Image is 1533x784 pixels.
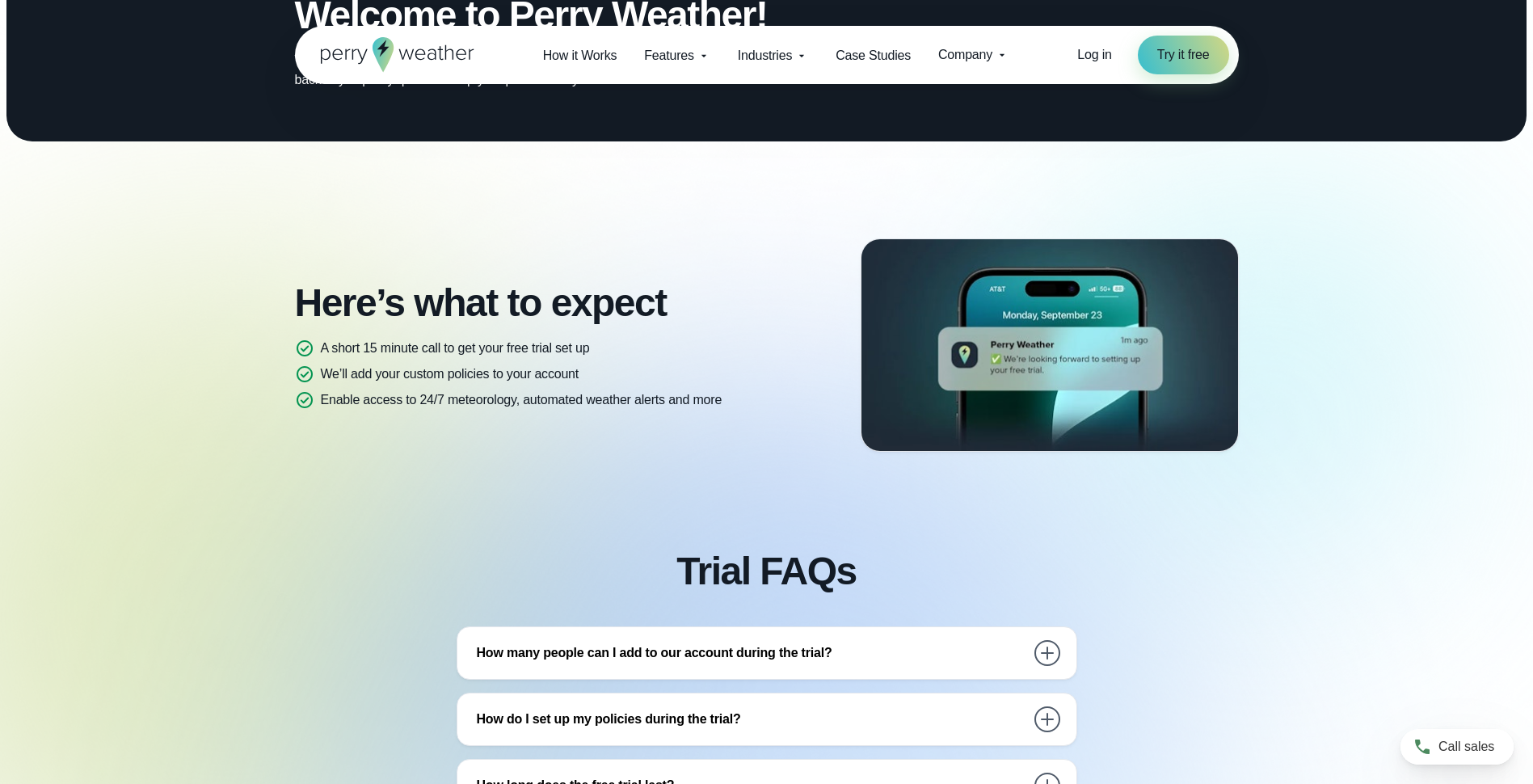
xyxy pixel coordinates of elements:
[1138,36,1229,74] a: Try it free
[529,39,631,72] a: How it Works
[644,46,694,65] span: Features
[477,710,1025,729] h3: How do I set up my policies during the trial?
[321,390,722,410] p: Enable access to 24/7 meteorology, automated weather alerts and more
[477,643,1025,663] h3: How many people can I add to our account during the trial?
[822,39,924,72] a: Case Studies
[321,365,579,384] p: We’ll add your custom policies to your account
[1438,737,1494,757] span: Call sales
[1077,48,1111,61] span: Log in
[1077,45,1111,65] a: Log in
[295,280,754,326] h2: Here’s what to expect
[738,46,792,65] span: Industries
[938,45,992,65] span: Company
[836,46,911,65] span: Case Studies
[676,549,856,594] h2: Trial FAQs
[1157,45,1210,65] span: Try it free
[543,46,617,65] span: How it Works
[1400,729,1514,765] a: Call sales
[321,339,590,358] p: A short 15 minute call to get your free trial set up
